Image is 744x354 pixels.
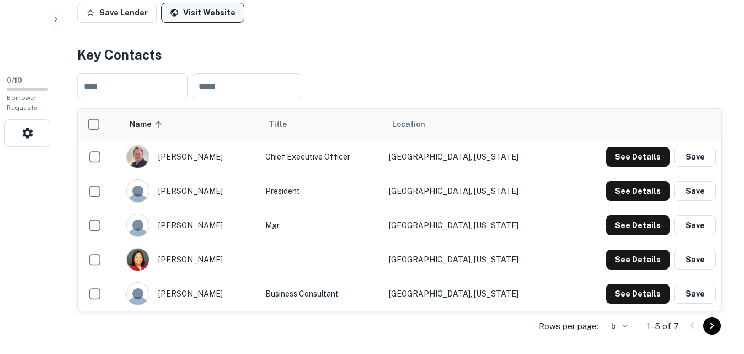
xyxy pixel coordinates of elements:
button: Save [674,147,716,167]
div: 5 [603,318,629,334]
span: Title [269,118,301,131]
p: Rows per page: [539,320,598,333]
img: 9c8pery4andzj6ohjkjp54ma2 [127,214,149,236]
td: Chief Executive Officer [260,140,384,174]
div: [PERSON_NAME] [126,214,254,237]
iframe: Chat Widget [689,266,744,319]
div: [PERSON_NAME] [126,179,254,203]
td: [GEOGRAPHIC_DATA], [US_STATE] [383,140,565,174]
button: Save Lender [77,3,157,23]
a: Visit Website [161,3,244,23]
button: Save [674,250,716,270]
td: [GEOGRAPHIC_DATA], [US_STATE] [383,277,565,311]
button: Save [674,181,716,201]
button: See Details [606,284,670,304]
img: 9c8pery4andzj6ohjkjp54ma2 [127,283,149,305]
span: Location [392,118,425,131]
p: 1–5 of 7 [647,320,679,333]
td: Mgr [260,208,384,242]
th: Title [260,109,384,140]
td: [GEOGRAPHIC_DATA], [US_STATE] [383,242,565,277]
th: Name [121,109,260,140]
div: [PERSON_NAME] [126,282,254,305]
h4: Key Contacts [77,45,722,65]
th: Location [383,109,565,140]
span: Borrower Requests [7,94,38,112]
img: 9c8pery4andzj6ohjkjp54ma2 [127,180,149,202]
button: Save [674,215,716,235]
td: Business Consultant [260,277,384,311]
button: Save [674,284,716,304]
div: [PERSON_NAME] [126,145,254,168]
img: 1527150765955 [127,249,149,271]
button: See Details [606,215,670,235]
span: 0 / 10 [7,76,22,84]
div: scrollable content [78,109,721,311]
td: President [260,174,384,208]
td: [GEOGRAPHIC_DATA], [US_STATE] [383,208,565,242]
span: Name [130,118,165,131]
button: Go to next page [703,317,721,335]
div: [PERSON_NAME] [126,248,254,271]
img: 1589937650675 [127,146,149,168]
button: See Details [606,147,670,167]
td: [GEOGRAPHIC_DATA], [US_STATE] [383,174,565,208]
button: See Details [606,250,670,270]
button: See Details [606,181,670,201]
